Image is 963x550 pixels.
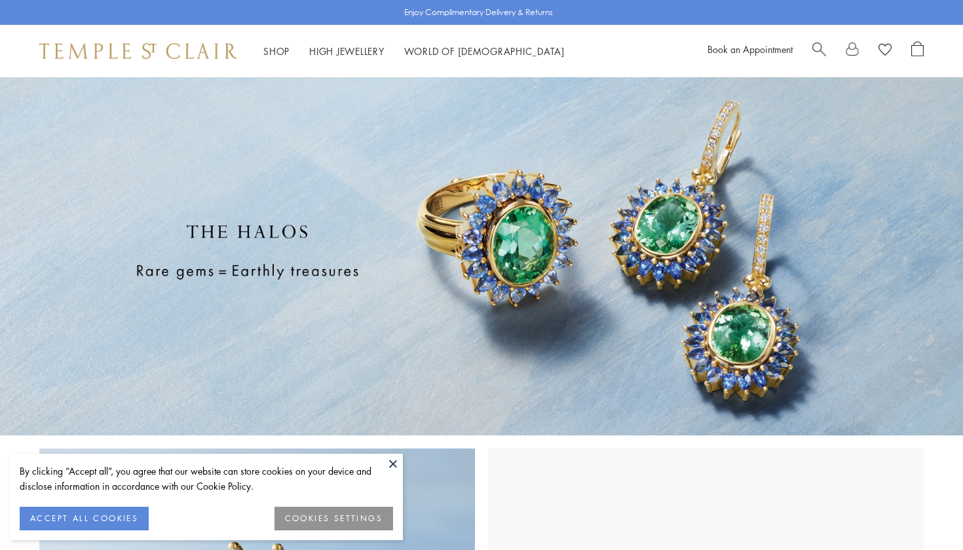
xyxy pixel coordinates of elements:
[263,45,290,58] a: ShopShop
[897,488,950,537] iframe: Gorgias live chat messenger
[404,6,553,19] p: Enjoy Complimentary Delivery & Returns
[708,43,793,56] a: Book an Appointment
[911,41,924,61] a: Open Shopping Bag
[274,507,393,530] button: COOKIES SETTINGS
[39,43,237,59] img: Temple St. Clair
[812,41,826,61] a: Search
[404,45,565,58] a: World of [DEMOGRAPHIC_DATA]World of [DEMOGRAPHIC_DATA]
[263,43,565,60] nav: Main navigation
[878,41,892,61] a: View Wishlist
[20,464,393,494] div: By clicking “Accept all”, you agree that our website can store cookies on your device and disclos...
[20,507,149,530] button: ACCEPT ALL COOKIES
[309,45,385,58] a: High JewelleryHigh Jewellery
